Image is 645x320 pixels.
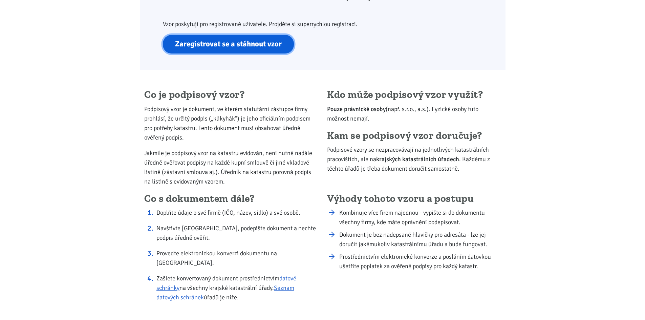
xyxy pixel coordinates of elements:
[156,208,318,217] li: Doplňte údaje o své firmě (IČO, název, sídlo) a své osobě.
[327,192,501,205] h2: Výhody tohoto vzoru a postupu
[339,230,501,249] li: Dokument je bez nadepsané hlavičky pro adresáta - lze jej doručit jakémukoliv katastrálnímu úřadu...
[144,148,318,186] p: Jakmile je podpisový vzor na katastru evidován, není nutné nadále úředně ověřovat podpisy na každ...
[156,223,318,242] li: Navštivte [GEOGRAPHIC_DATA], podepište dokument a nechte podpis úředně ověřit.
[327,129,501,142] h2: Kam se podpisový vzor doručuje?
[327,104,501,123] p: (např. s.r.o., a.s.). Fyzické osoby tuto možnost nemají.
[327,105,386,113] b: Pouze právnické osoby
[163,19,400,29] p: Vzor poskytuji pro registrované uživatele. Projděte si superrychlou registrací.
[144,192,318,205] h2: Co s dokumentem dále?
[327,145,501,173] p: Podpisové vzory se nezpracovávají na jednotlivých katastrálních pracovištích, ale na . Každému z ...
[327,88,501,101] h2: Kdo může podpisový vzor využít?
[163,35,294,54] a: Zaregistrovat se a stáhnout vzor
[339,208,501,227] li: Kombinuje více firem najednou - vypište si do dokumentu všechny firmy, kde máte oprávnění podepis...
[339,252,501,271] li: Prostřednictvím elektronické konverze a posláním datovkou ušetříte poplatek za ověřené podpisy pr...
[376,155,459,163] b: krajských katastrálních úřadech
[144,88,318,101] h2: Co je podpisový vzor?
[144,104,318,142] p: Podpisový vzor je dokument, ve kterém statutární zástupce firmy prohlásí, že určitý podpis („klik...
[156,274,318,302] li: Zašlete konvertovaný dokument prostřednictvím na všechny krajské katastrální úřady. úřadů je níže.
[156,249,318,268] li: Proveďte elektronickou konverzi dokumentu na [GEOGRAPHIC_DATA].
